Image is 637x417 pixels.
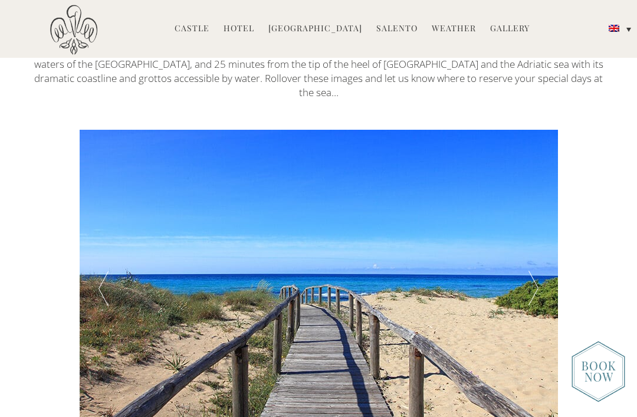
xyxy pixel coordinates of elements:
[609,25,619,32] img: English
[330,60,428,74] a: The Beaches of Salento
[50,5,97,55] img: Castello di Ugento
[175,22,209,36] a: Castle
[490,22,530,36] a: Gallery
[572,341,625,402] img: new-booknow.png
[442,60,492,74] a: Newsletters
[268,22,362,36] a: [GEOGRAPHIC_DATA]
[212,60,316,74] a: Salento Top 10 Must-See
[376,22,418,36] a: Salento
[224,22,254,36] a: Hotel
[432,22,476,36] a: Weather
